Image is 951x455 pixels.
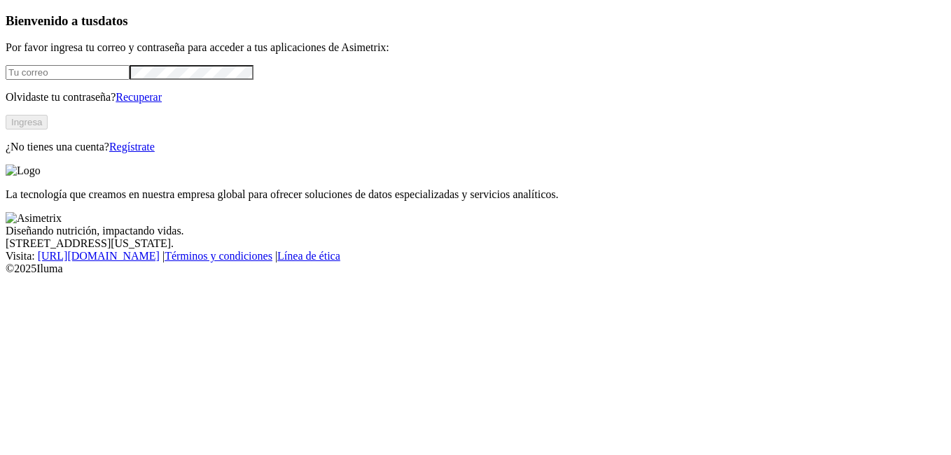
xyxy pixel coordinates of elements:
[6,65,130,80] input: Tu correo
[6,262,945,275] div: © 2025 Iluma
[277,250,340,262] a: Línea de ética
[165,250,272,262] a: Términos y condiciones
[6,225,945,237] div: Diseñando nutrición, impactando vidas.
[6,41,945,54] p: Por favor ingresa tu correo y contraseña para acceder a tus aplicaciones de Asimetrix:
[6,188,945,201] p: La tecnología que creamos en nuestra empresa global para ofrecer soluciones de datos especializad...
[6,237,945,250] div: [STREET_ADDRESS][US_STATE].
[6,141,945,153] p: ¿No tienes una cuenta?
[6,212,62,225] img: Asimetrix
[6,250,945,262] div: Visita : | |
[98,13,128,28] span: datos
[116,91,162,103] a: Recuperar
[6,164,41,177] img: Logo
[6,13,945,29] h3: Bienvenido a tus
[109,141,155,153] a: Regístrate
[6,91,945,104] p: Olvidaste tu contraseña?
[38,250,160,262] a: [URL][DOMAIN_NAME]
[6,115,48,129] button: Ingresa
